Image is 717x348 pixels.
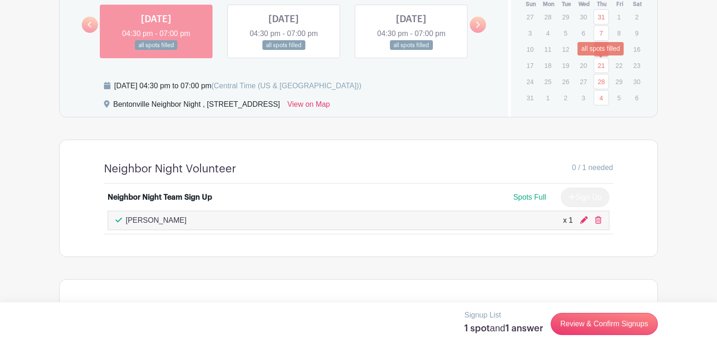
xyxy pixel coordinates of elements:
[629,42,644,56] p: 16
[611,58,626,73] p: 22
[629,91,644,105] p: 6
[558,10,573,24] p: 29
[211,82,361,90] span: (Central Time (US & [GEOGRAPHIC_DATA]))
[108,192,212,203] div: Neighbor Night Team Sign Up
[563,215,573,226] div: x 1
[464,323,543,334] h5: 1 spot 1 answer
[576,74,591,89] p: 27
[629,10,644,24] p: 2
[576,91,591,105] p: 3
[577,42,624,55] div: all spots filled
[611,26,626,40] p: 8
[594,90,609,105] a: 4
[572,162,613,173] span: 0 / 1 needed
[126,215,187,226] p: [PERSON_NAME]
[523,42,538,56] p: 10
[523,91,538,105] p: 31
[629,26,644,40] p: 9
[551,313,658,335] a: Review & Confirm Signups
[611,91,626,105] p: 5
[576,58,591,73] p: 20
[113,99,280,114] div: Bentonville Neighbor Night , [STREET_ADDRESS]
[576,26,591,40] p: 6
[540,91,555,105] p: 1
[576,10,591,24] p: 30
[287,99,330,114] a: View on Map
[611,74,626,89] p: 29
[558,91,573,105] p: 2
[523,26,538,40] p: 3
[513,193,546,201] span: Spots Full
[540,58,555,73] p: 18
[629,74,644,89] p: 30
[540,74,555,89] p: 25
[594,9,609,24] a: 31
[594,74,609,89] a: 28
[523,58,538,73] p: 17
[523,10,538,24] p: 27
[114,80,361,92] div: [DATE] 04:30 pm to 07:00 pm
[558,58,573,73] p: 19
[629,58,644,73] p: 23
[540,26,555,40] p: 4
[540,42,555,56] p: 11
[594,25,609,41] a: 7
[558,26,573,40] p: 5
[594,58,609,73] a: 21
[523,74,538,89] p: 24
[104,162,236,176] h4: Neighbor Night Volunteer
[540,10,555,24] p: 28
[558,74,573,89] p: 26
[611,10,626,24] p: 1
[490,323,505,333] span: and
[464,310,543,321] p: Signup List
[576,42,591,56] p: 13
[558,42,573,56] p: 12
